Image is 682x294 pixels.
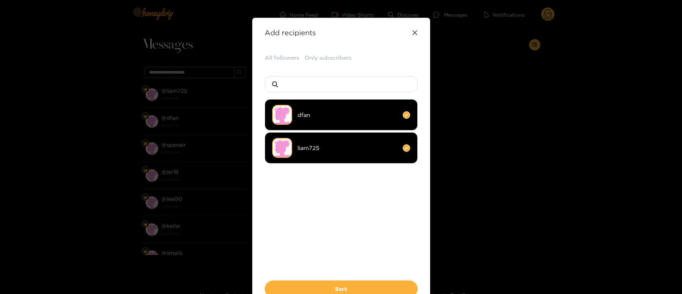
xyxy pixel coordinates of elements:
span: liam725 [297,144,397,152]
span: dfan [297,111,397,119]
strong: Add recipients [265,28,316,37]
button: All followers [265,54,299,62]
button: Only subscribers [305,54,351,62]
img: no-avatar.png [272,138,292,158]
img: no-avatar.png [272,105,292,125]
